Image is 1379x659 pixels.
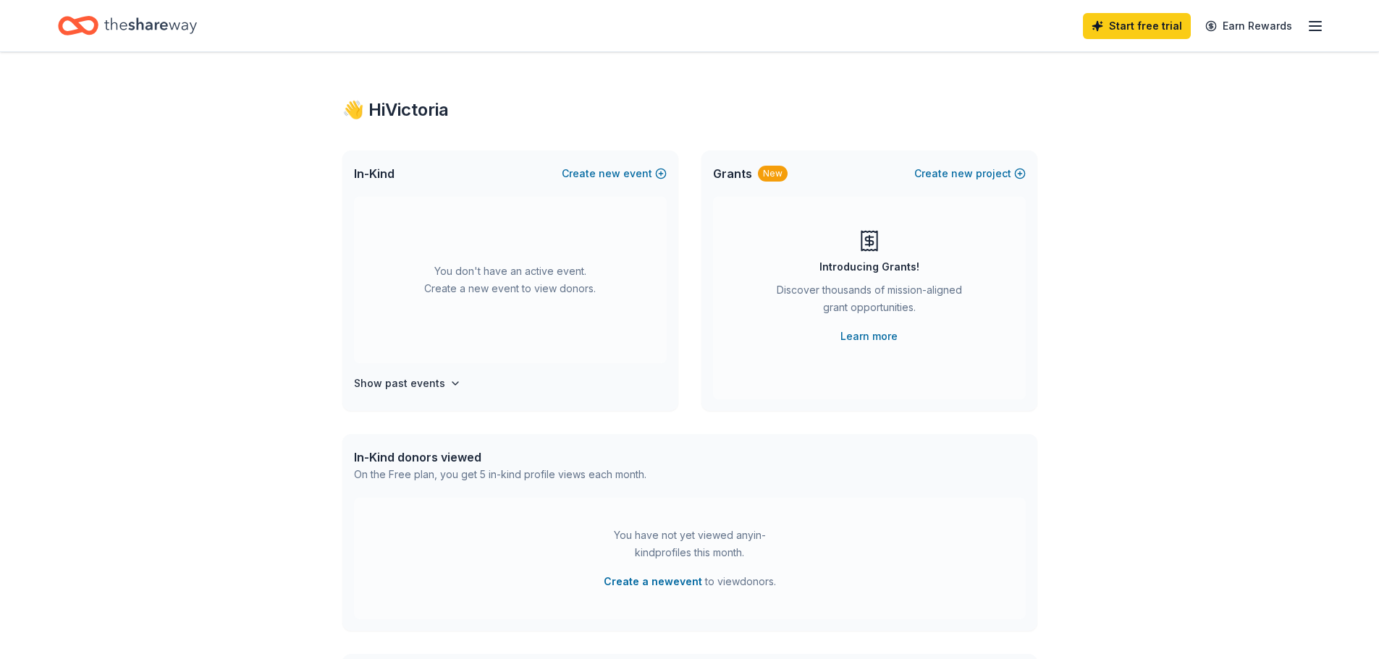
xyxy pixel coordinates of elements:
[58,9,197,43] a: Home
[354,448,646,466] div: In-Kind donors viewed
[599,527,780,561] div: You have not yet viewed any in-kind profiles this month.
[604,573,702,590] button: Create a newevent
[758,166,788,182] div: New
[914,165,1026,182] button: Createnewproject
[342,98,1037,122] div: 👋 Hi Victoria
[819,258,919,276] div: Introducing Grants!
[771,281,968,322] div: Discover thousands of mission-aligned grant opportunities.
[1083,13,1191,39] a: Start free trial
[354,375,461,392] button: Show past events
[599,165,620,182] span: new
[354,165,395,182] span: In-Kind
[604,573,776,590] span: to view donors .
[951,165,973,182] span: new
[354,375,445,392] h4: Show past events
[562,165,667,182] button: Createnewevent
[1197,13,1301,39] a: Earn Rewards
[354,197,667,363] div: You don't have an active event. Create a new event to view donors.
[713,165,752,182] span: Grants
[840,328,898,345] a: Learn more
[354,466,646,483] div: On the Free plan, you get 5 in-kind profile views each month.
